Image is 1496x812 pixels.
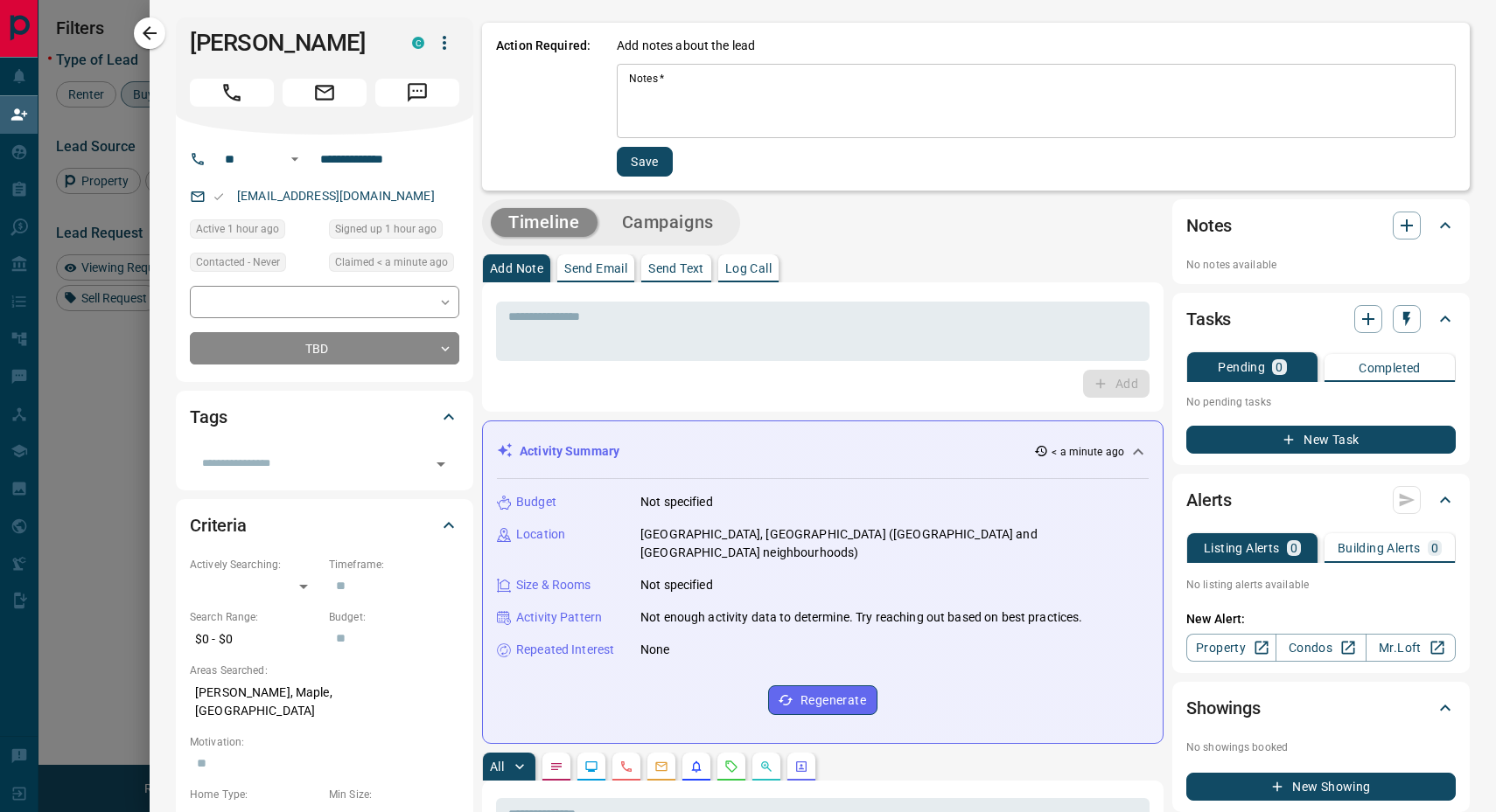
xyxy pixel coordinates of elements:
[1186,577,1456,593] p: No listing alerts available
[213,191,225,203] svg: Email Valid
[564,262,627,274] p: Send Email
[190,29,386,57] h1: [PERSON_NAME]
[725,262,772,274] p: Log Call
[1359,362,1421,374] p: Completed
[1276,634,1366,662] a: Condos
[1431,542,1438,554] p: 0
[190,678,459,725] p: [PERSON_NAME], Maple, [GEOGRAPHIC_DATA]
[1276,361,1283,373] p: 0
[1186,634,1276,662] a: Property
[1186,426,1456,454] button: New Task
[284,149,305,170] button: Open
[640,493,713,511] p: Not specified
[1290,542,1297,554] p: 0
[335,220,437,238] span: Signed up 1 hour ago
[190,609,320,625] p: Search Range:
[283,79,367,107] span: Email
[516,608,602,627] p: Activity Pattern
[1186,389,1456,415] p: No pending tasks
[190,511,247,539] h2: Criteria
[190,396,459,438] div: Tags
[584,760,598,774] svg: Lead Browsing Activity
[759,760,773,774] svg: Opportunities
[516,525,565,544] p: Location
[516,641,614,659] p: Repeated Interest
[768,685,877,715] button: Regenerate
[335,253,448,271] span: Claimed < a minute ago
[329,557,459,573] p: Timeframe:
[1338,542,1421,554] p: Building Alerts
[520,442,619,461] p: Activity Summary
[1186,212,1232,239] h2: Notes
[190,332,459,364] div: TBD
[1186,298,1456,340] div: Tasks
[190,504,459,546] div: Criteria
[196,253,280,271] span: Contacted - Never
[640,525,1149,562] p: [GEOGRAPHIC_DATA], [GEOGRAPHIC_DATA] ([GEOGRAPHIC_DATA] and [GEOGRAPHIC_DATA] neighbourhoods)
[190,663,459,678] p: Areas Searched:
[1186,694,1261,722] h2: Showings
[605,208,731,237] button: Campaigns
[648,262,704,274] p: Send Text
[619,760,633,774] svg: Calls
[1186,610,1456,628] p: New Alert:
[412,37,424,49] div: condos.ca
[190,787,320,802] p: Home Type:
[617,37,755,55] p: Add notes about the lead
[329,219,459,244] div: Wed Oct 15 2025
[329,787,459,802] p: Min Size:
[1186,486,1232,514] h2: Alerts
[1186,257,1456,273] p: No notes available
[1186,305,1231,333] h2: Tasks
[1186,205,1456,246] div: Notes
[1204,542,1280,554] p: Listing Alerts
[490,262,543,274] p: Add Note
[496,37,591,177] p: Action Required:
[724,760,738,774] svg: Requests
[640,641,670,659] p: None
[329,253,459,277] div: Wed Oct 15 2025
[329,609,459,625] p: Budget:
[491,208,598,237] button: Timeline
[190,625,320,654] p: $0 - $0
[1218,361,1265,373] p: Pending
[375,79,459,107] span: Message
[497,435,1149,468] div: Activity Summary< a minute ago
[617,147,673,177] button: Save
[196,220,279,238] span: Active 1 hour ago
[640,608,1083,627] p: Not enough activity data to determine. Try reaching out based on best practices.
[640,576,713,594] p: Not specified
[516,576,591,594] p: Size & Rooms
[190,734,459,750] p: Motivation:
[490,760,504,773] p: All
[794,760,808,774] svg: Agent Actions
[654,760,668,774] svg: Emails
[549,760,563,774] svg: Notes
[1186,773,1456,801] button: New Showing
[516,493,556,511] p: Budget
[190,219,320,244] div: Wed Oct 15 2025
[1186,687,1456,729] div: Showings
[237,189,435,203] a: [EMAIL_ADDRESS][DOMAIN_NAME]
[1052,444,1124,460] p: < a minute ago
[190,557,320,573] p: Actively Searching:
[1186,479,1456,521] div: Alerts
[689,760,703,774] svg: Listing Alerts
[190,403,227,431] h2: Tags
[190,79,274,107] span: Call
[1186,739,1456,755] p: No showings booked
[429,452,453,476] button: Open
[1366,634,1456,662] a: Mr.Loft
